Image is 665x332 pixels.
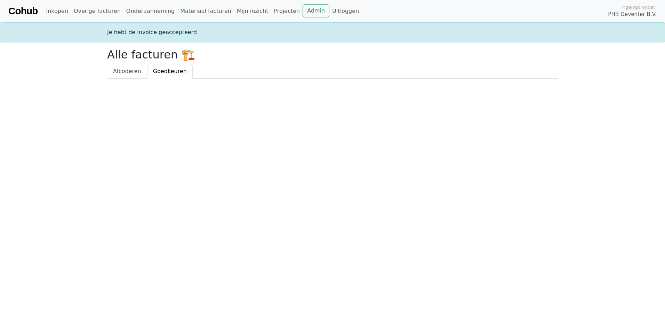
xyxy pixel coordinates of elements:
[8,3,38,19] a: Cohub
[107,48,558,61] h2: Alle facturen 🏗️
[621,4,657,10] span: Ingelogd onder:
[271,4,303,18] a: Projecten
[177,4,234,18] a: Materiaal facturen
[123,4,177,18] a: Onderaanneming
[234,4,271,18] a: Mijn inzicht
[153,68,187,74] span: Goedkeuren
[147,64,193,79] a: Goedkeuren
[103,28,562,37] div: Je hebt de invoice geaccepteerd
[608,10,657,18] span: PHB Deventer B.V.
[71,4,123,18] a: Overige facturen
[329,4,362,18] a: Uitloggen
[113,68,141,74] span: Afcoderen
[303,4,329,17] a: Admin
[43,4,71,18] a: Inkopen
[107,64,147,79] a: Afcoderen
